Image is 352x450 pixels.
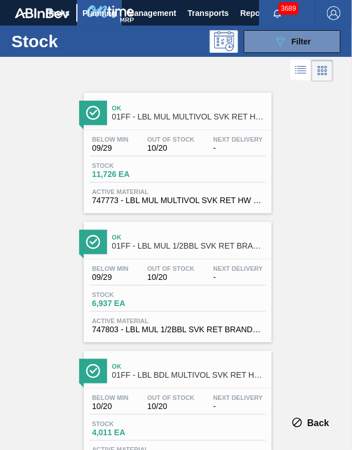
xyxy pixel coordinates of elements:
div: Card Vision [312,60,333,81]
span: 01FF - LBL BDL MULTIVOL SVK RET HW PAPER #3 [112,371,266,379]
span: Below Min [92,136,129,143]
span: Ok [112,105,266,112]
span: Out Of Stock [148,136,195,143]
span: - [214,273,263,282]
span: 10/20 [148,402,195,411]
span: 747773 - LBL MUL MULTIVOL SVK RET HW 5.0% PPS 022 [92,196,263,205]
span: Active Material [92,317,263,324]
span: 747803 - LBL MUL 1/2BBL SVK RET BRAND PPS 0220 #4 [92,325,263,334]
span: 3689 [279,2,298,15]
span: 09/29 [92,144,129,152]
span: Tasks [46,6,71,20]
img: Ícone [86,235,100,249]
span: 01FF - LBL MUL 1/2BBL SVK RET BRAND PPS #4 [112,242,266,250]
span: - [214,402,263,411]
span: 09/29 [92,273,129,282]
span: 10/20 [148,273,195,282]
span: 11,726 EA [92,170,172,179]
span: Stock [92,162,172,169]
span: Stock [92,420,172,427]
a: ÍconeOk01FF - LBL MUL 1/2BBL SVK RET BRAND PPS #4Below Min09/29Out Of Stock10/20Next Delivery-Sto... [75,213,277,342]
span: 10/20 [92,402,129,411]
span: 4,011 EA [92,428,172,437]
span: 10/20 [148,144,195,152]
span: Ok [112,234,266,241]
span: Planning [83,6,116,20]
h1: Stock [11,35,137,48]
span: Next Delivery [214,265,263,272]
span: Management [128,6,177,20]
button: Notifications [259,5,296,21]
img: TNhmsLtSVTkK8tSr43FrP2fwEKptu5GPRR3wAAAABJRU5ErkJggg== [15,8,69,18]
span: Next Delivery [214,136,263,143]
a: ÍconeOk01FF - LBL MUL MULTIVOL SVK RET HW PPS #3 5.0%Below Min09/29Out Of Stock10/20Next Delivery... [75,84,277,213]
span: Out Of Stock [148,265,195,272]
div: List Vision [290,60,312,81]
img: Logout [327,6,341,20]
button: Filter [244,30,341,53]
span: Below Min [92,265,129,272]
span: 6,937 EA [92,299,172,308]
span: Active Material [92,188,263,195]
img: Ícone [86,364,100,378]
span: Next Delivery [214,394,263,401]
span: - [214,144,263,152]
span: Transports [188,6,229,20]
span: Stock [92,291,172,298]
span: Below Min [92,394,129,401]
span: Reports [240,6,271,20]
span: Filter [292,37,311,46]
div: Programming: no user selected [210,30,238,53]
span: Ok [112,363,266,370]
span: 01FF - LBL MUL MULTIVOL SVK RET HW PPS #3 5.0% [112,113,266,121]
span: Out Of Stock [148,394,195,401]
img: Ícone [86,106,100,120]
